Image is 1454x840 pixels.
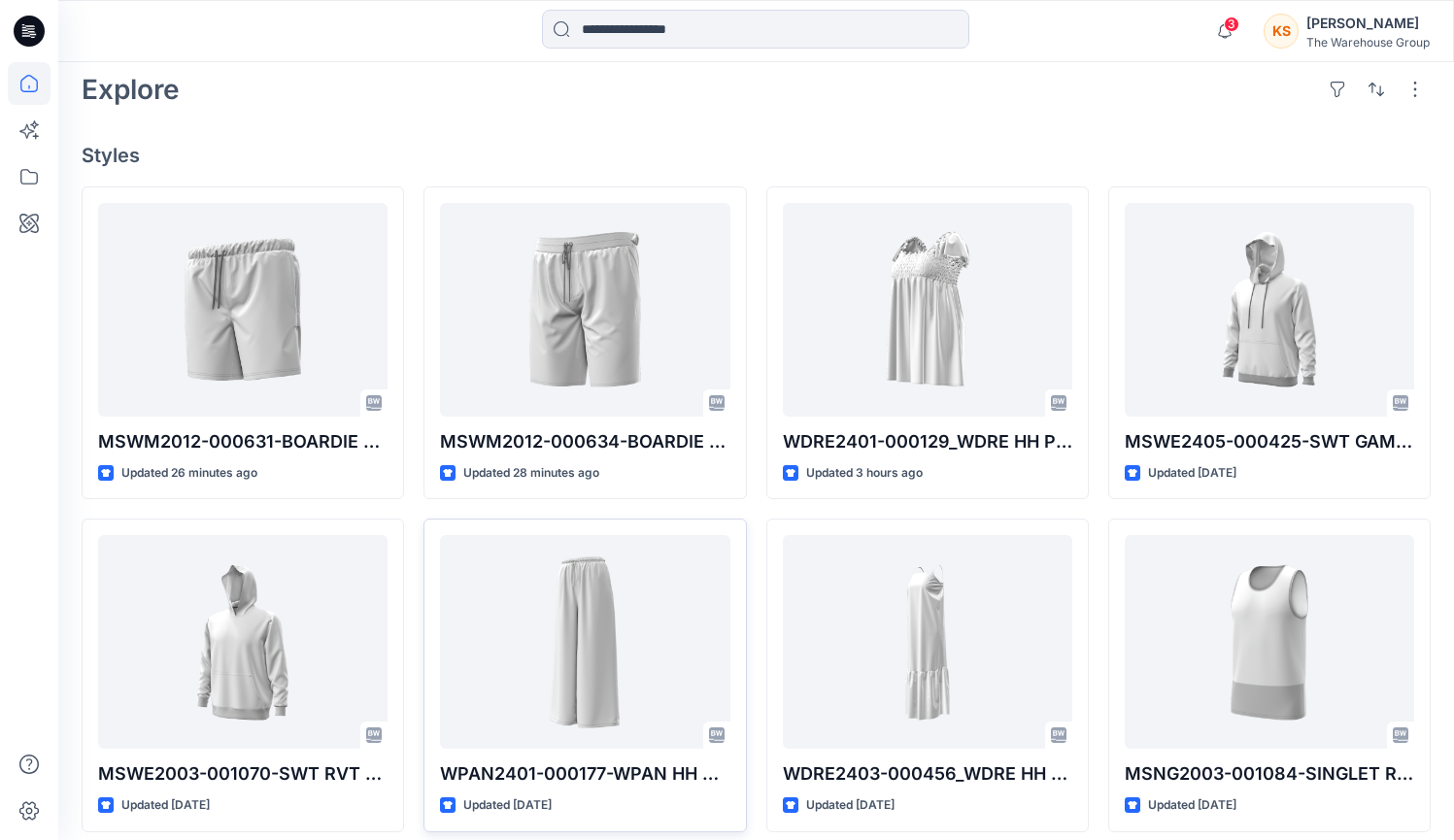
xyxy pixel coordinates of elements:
p: WDRE2401-000129_WDRE HH PS [PERSON_NAME] DRESS [783,428,1072,455]
h4: Styles [82,144,1431,167]
p: WPAN2401-000177-WPAN HH DRAWSTRING PANT [440,760,729,788]
a: MSWE2003-001070-SWT RVT LS HIVIS PULLOVER HOOD [98,535,388,749]
a: WPAN2401-000177-WPAN HH DRAWSTRING PANT [440,535,729,749]
p: Updated 3 hours ago [806,463,923,484]
a: WDRE2401-000129_WDRE HH PS RACHEL DRESS [783,203,1072,417]
div: KS [1264,14,1299,49]
div: [PERSON_NAME] [1306,12,1430,35]
a: MSWM2012-000634-BOARDIE HHM 4W STRETCH [440,203,729,417]
div: The Warehouse Group [1306,35,1430,50]
span: 3 [1224,17,1239,32]
a: MSNG2003-001084-SINGLET RVT SS FLURO COMP PS [1125,535,1414,749]
p: Updated 28 minutes ago [463,463,599,484]
p: MSWE2003-001070-SWT RVT LS HIVIS PULLOVER HOOD [98,760,388,788]
p: Updated [DATE] [1148,795,1236,816]
p: MSWM2012-000634-BOARDIE HHM 4W STRETCH [440,428,729,455]
p: Updated [DATE] [463,795,552,816]
p: Updated [DATE] [121,795,210,816]
p: WDRE2403-000456_WDRE HH SL SQ NK 1 TIER MAXI [783,760,1072,788]
p: MSWE2405-000425-SWT GAM HOOD EMBROIDERY [1125,428,1414,455]
a: MSWE2405-000425-SWT GAM HOOD EMBROIDERY [1125,203,1414,417]
h2: Explore [82,74,180,105]
p: Updated [DATE] [806,795,895,816]
a: WDRE2403-000456_WDRE HH SL SQ NK 1 TIER MAXI [783,535,1072,749]
p: Updated [DATE] [1148,463,1236,484]
p: MSNG2003-001084-SINGLET RVT SS FLURO COMP PS [1125,760,1414,788]
p: Updated 26 minutes ago [121,463,257,484]
p: MSWM2012-000631-BOARDIE HHM MFIBRE PS [98,428,388,455]
a: MSWM2012-000631-BOARDIE HHM MFIBRE PS [98,203,388,417]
